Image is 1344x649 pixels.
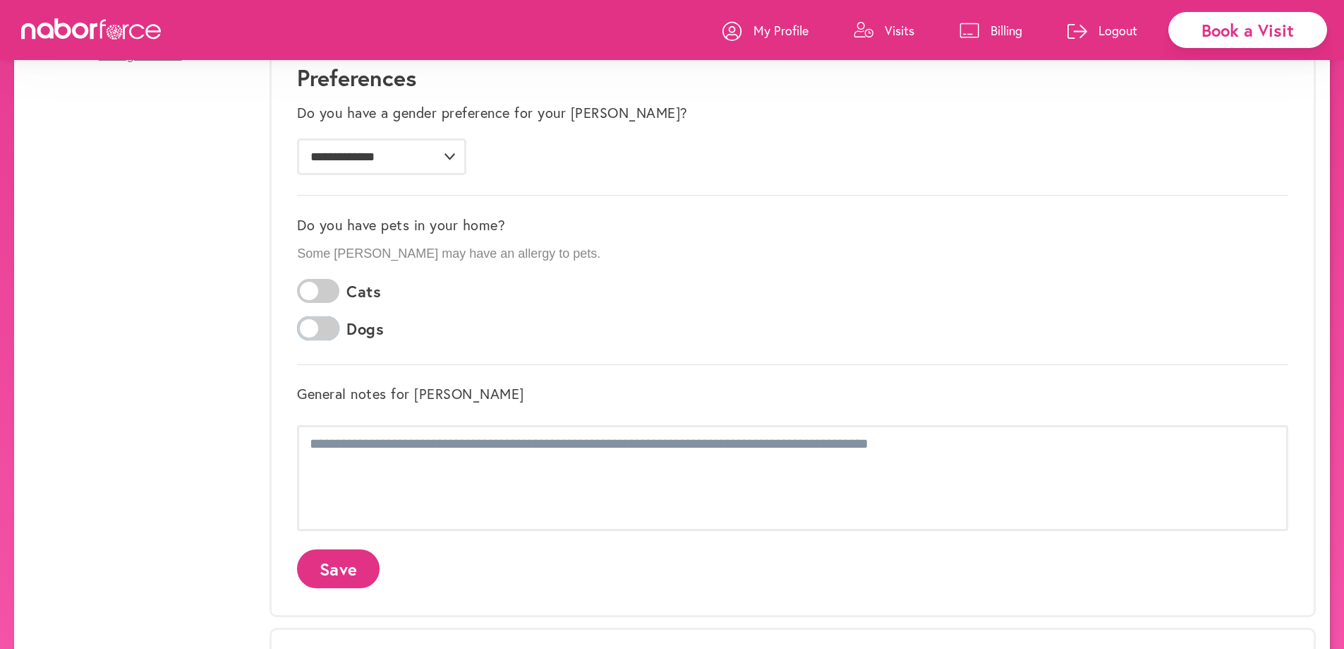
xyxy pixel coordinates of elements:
[753,22,809,39] p: My Profile
[297,386,524,403] label: General notes for [PERSON_NAME]
[959,9,1022,52] a: Billing
[297,246,1288,262] p: Some [PERSON_NAME] may have an allergy to pets.
[346,282,381,301] label: Cats
[1168,12,1327,48] div: Book a Visit
[854,9,914,52] a: Visits
[722,9,809,52] a: My Profile
[1098,22,1137,39] p: Logout
[297,217,505,234] label: Do you have pets in your home?
[885,22,914,39] p: Visits
[346,320,384,338] label: Dogs
[991,22,1022,39] p: Billing
[297,105,688,121] label: Do you have a gender preference for your [PERSON_NAME]?
[297,64,1288,91] h1: Preferences
[99,47,182,63] span: Change Picture
[1067,9,1137,52] a: Logout
[297,549,380,588] button: Save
